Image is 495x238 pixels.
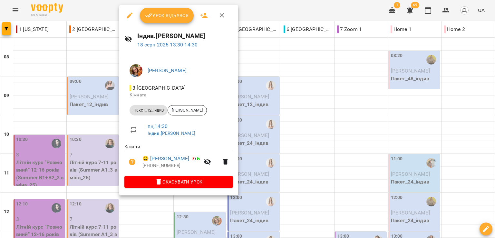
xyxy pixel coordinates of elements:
b: / [192,155,199,162]
ul: Клієнти [124,144,233,176]
p: [PHONE_NUMBER] [142,163,200,169]
h6: Індив.[PERSON_NAME] [137,31,233,41]
p: Кімната [130,92,228,98]
span: 7 [192,155,195,162]
a: 18 серп 2025 13:30-14:30 [137,42,198,48]
span: Пакет_12_індив [130,107,168,113]
button: Скасувати Урок [124,176,233,188]
span: Скасувати Урок [130,178,228,186]
button: Урок відбувся [140,8,194,23]
span: 5 [197,155,200,162]
span: - 3 [GEOGRAPHIC_DATA] [130,85,187,91]
span: [PERSON_NAME] [168,107,207,113]
span: Урок відбувся [145,12,189,19]
a: [PERSON_NAME] [148,67,187,74]
a: 😀 [PERSON_NAME] [142,155,189,163]
a: Індив.[PERSON_NAME] [148,131,195,136]
button: Візит ще не сплачено. Додати оплату? [124,154,140,170]
a: пн , 14:30 [148,123,168,129]
img: 5f5fb25a74b6d8f1fdd4b878c8acc079.jpg [130,64,142,77]
div: [PERSON_NAME] [168,105,207,115]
